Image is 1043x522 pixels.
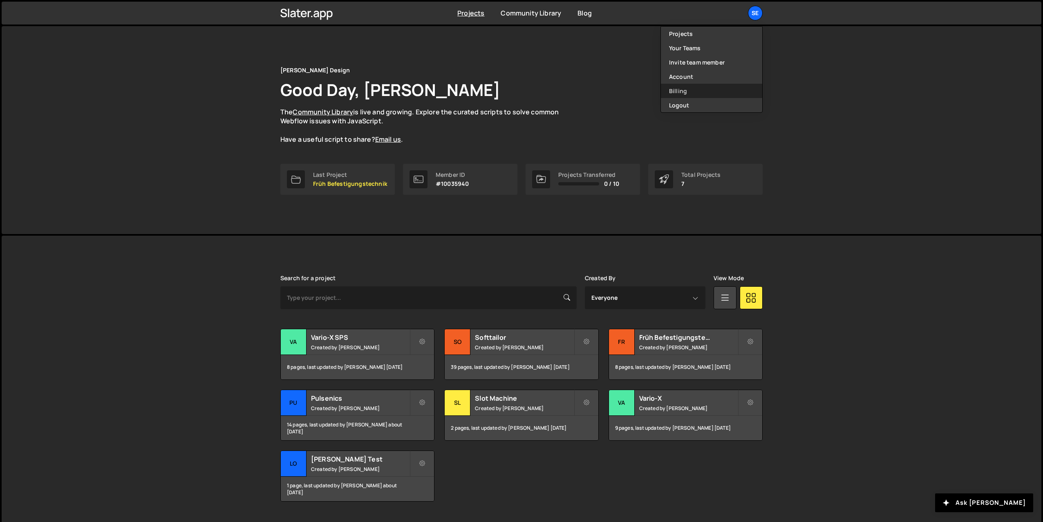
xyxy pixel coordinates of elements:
div: Last Project [313,172,387,178]
a: Va Vario-X SPS Created by [PERSON_NAME] 8 pages, last updated by [PERSON_NAME] [DATE] [280,329,434,380]
div: 8 pages, last updated by [PERSON_NAME] [DATE] [609,355,762,379]
div: Pu [281,390,307,416]
a: Se [748,6,763,20]
a: Last Project Früh Befestigungstechnik [280,164,395,195]
h1: Good Day, [PERSON_NAME] [280,78,500,101]
a: Projects [661,27,762,41]
a: Invite team member [661,55,762,69]
a: Community Library [501,9,561,18]
div: Projects Transferred [558,172,619,178]
div: 14 pages, last updated by [PERSON_NAME] about [DATE] [281,416,434,440]
small: Created by [PERSON_NAME] [311,466,410,473]
button: Ask [PERSON_NAME] [935,493,1033,512]
a: Sl Slot Machine Created by [PERSON_NAME] 2 pages, last updated by [PERSON_NAME] [DATE] [444,390,598,441]
div: Fr [609,329,635,355]
div: 2 pages, last updated by [PERSON_NAME] [DATE] [445,416,598,440]
small: Created by [PERSON_NAME] [639,344,738,351]
label: View Mode [714,275,744,281]
a: Your Teams [661,41,762,55]
small: Created by [PERSON_NAME] [475,405,573,412]
p: Früh Befestigungstechnik [313,181,387,187]
div: 8 pages, last updated by [PERSON_NAME] [DATE] [281,355,434,379]
a: Community Library [293,107,353,116]
div: 9 pages, last updated by [PERSON_NAME] [DATE] [609,416,762,440]
div: Va [281,329,307,355]
input: Type your project... [280,286,577,309]
h2: [PERSON_NAME] Test [311,455,410,464]
a: Email us [375,135,401,144]
a: Pu Pulsenics Created by [PERSON_NAME] 14 pages, last updated by [PERSON_NAME] about [DATE] [280,390,434,441]
h2: Vario-X [639,394,738,403]
a: So Softtailor Created by [PERSON_NAME] 39 pages, last updated by [PERSON_NAME] [DATE] [444,329,598,380]
h2: Pulsenics [311,394,410,403]
button: Logout [661,98,762,112]
a: Blog [577,9,592,18]
a: Fr Früh Befestigungstechnik Created by [PERSON_NAME] 8 pages, last updated by [PERSON_NAME] [DATE] [609,329,763,380]
a: Projects [457,9,484,18]
label: Created By [585,275,616,281]
small: Created by [PERSON_NAME] [311,405,410,412]
div: [PERSON_NAME] Design [280,65,350,75]
small: Created by [PERSON_NAME] [311,344,410,351]
small: Created by [PERSON_NAME] [475,344,573,351]
div: Member ID [436,172,469,178]
a: Account [661,69,762,84]
h2: Slot Machine [475,394,573,403]
p: #10035940 [436,181,469,187]
a: Va Vario-X Created by [PERSON_NAME] 9 pages, last updated by [PERSON_NAME] [DATE] [609,390,763,441]
div: 1 page, last updated by [PERSON_NAME] about [DATE] [281,477,434,501]
h2: Vario-X SPS [311,333,410,342]
h2: Früh Befestigungstechnik [639,333,738,342]
div: Total Projects [681,172,721,178]
div: Lo [281,451,307,477]
span: 0 / 10 [604,181,619,187]
h2: Softtailor [475,333,573,342]
a: Billing [661,84,762,98]
label: Search for a project [280,275,336,281]
a: Lo [PERSON_NAME] Test Created by [PERSON_NAME] 1 page, last updated by [PERSON_NAME] about [DATE] [280,451,434,502]
div: Sl [445,390,470,416]
div: So [445,329,470,355]
p: 7 [681,181,721,187]
small: Created by [PERSON_NAME] [639,405,738,412]
p: The is live and growing. Explore the curated scripts to solve common Webflow issues with JavaScri... [280,107,575,144]
div: Va [609,390,635,416]
div: 39 pages, last updated by [PERSON_NAME] [DATE] [445,355,598,379]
